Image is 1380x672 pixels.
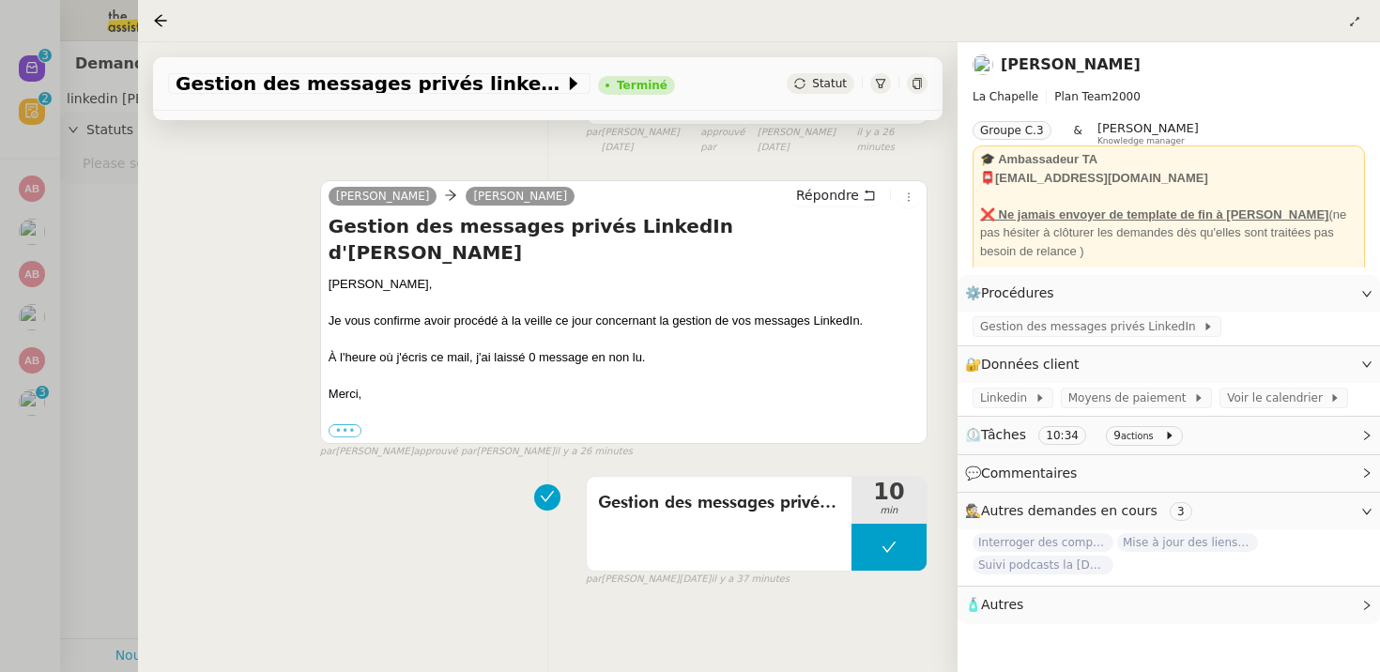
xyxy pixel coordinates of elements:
[1328,207,1332,221] u: (
[958,346,1380,383] div: 🔐Données client
[466,188,575,205] a: [PERSON_NAME]
[980,152,1097,166] strong: 🎓 Ambassadeur TA
[586,572,602,588] span: par
[965,503,1200,518] span: 🕵️
[329,424,362,437] label: •••
[973,54,993,75] img: users%2F37wbV9IbQuXMU0UH0ngzBXzaEe12%2Favatar%2Fcba66ece-c48a-48c8-9897-a2adc1834457
[796,186,859,205] span: Répondre
[973,121,1051,140] nz-tag: Groupe C.3
[965,597,1023,612] span: 🧴
[329,385,919,404] div: Merci,
[981,427,1026,442] span: Tâches
[598,489,840,517] span: Gestion des messages privés LinkedIn d'[PERSON_NAME]
[1117,533,1258,552] span: Mise à jour des liens de Newsletter - [DATE] dans Notion
[958,455,1380,492] div: 💬Commentaires
[711,572,790,588] span: il y a 37 minutes
[980,206,1357,261] div: ne pas hésiter à clôturer les demandes dès qu'elles sont traitées pas besoin de relance )
[555,444,634,460] span: il y a 26 minutes
[320,444,633,460] small: [PERSON_NAME] [PERSON_NAME]
[981,597,1023,612] span: Autres
[1112,90,1141,103] span: 2000
[851,503,927,519] span: min
[981,466,1077,481] span: Commentaires
[1170,502,1192,521] nz-tag: 3
[320,444,336,460] span: par
[1097,121,1199,145] app-user-label: Knowledge manager
[973,556,1113,574] span: Suivi podcasts la [DEMOGRAPHIC_DATA] radio [DATE]
[981,357,1080,372] span: Données client
[965,466,1085,481] span: 💬
[1001,55,1141,73] a: [PERSON_NAME]
[1038,426,1086,445] nz-tag: 10:34
[1097,121,1199,135] span: [PERSON_NAME]
[329,312,919,330] div: Je vous confirme avoir procédé à la veille ce jour concernant la gestion de vos messages LinkedIn.
[1054,90,1112,103] span: Plan Team
[1097,136,1185,146] span: Knowledge manager
[329,213,919,266] h4: Gestion des messages privés LinkedIn d'[PERSON_NAME]
[812,77,847,90] span: Statut
[413,444,476,460] span: approuvé par
[973,533,1113,552] span: Interroger des compagnies de guides de montagne
[965,427,1190,442] span: ⏲️
[617,80,667,91] div: Terminé
[1074,121,1082,145] span: &
[995,171,1208,185] strong: [EMAIL_ADDRESS][DOMAIN_NAME]
[958,587,1380,623] div: 🧴Autres
[856,125,928,156] span: il y a 26 minutes
[790,185,882,206] button: Répondre
[586,125,928,156] small: [PERSON_NAME][DATE] [PERSON_NAME][DATE]
[958,275,1380,312] div: ⚙️Procédures
[980,169,1357,188] div: 📮
[981,503,1158,518] span: Autres demandes en cours
[700,125,758,156] span: approuvé par
[1113,429,1121,442] span: 9
[329,188,437,205] a: [PERSON_NAME]
[958,493,1380,529] div: 🕵️Autres demandes en cours 3
[1227,389,1329,407] span: Voir le calendrier
[851,481,927,503] span: 10
[329,275,919,294] div: [PERSON_NAME],
[329,348,919,367] div: À l'heure où j'écris ce mail, j'ai laissé 0 message en non lu.
[586,125,602,156] span: par
[176,74,564,93] span: Gestion des messages privés linkedIn - 8 octobre 2025
[586,572,790,588] small: [PERSON_NAME][DATE]
[980,389,1035,407] span: Linkedin
[1068,389,1193,407] span: Moyens de paiement
[980,317,1203,336] span: Gestion des messages privés LinkedIn
[965,354,1087,375] span: 🔐
[981,285,1054,300] span: Procédures
[973,90,1038,103] span: La Chapelle
[1121,431,1154,441] small: actions
[980,207,1328,221] u: ❌ Ne jamais envoyer de template de fin à [PERSON_NAME]
[958,417,1380,453] div: ⏲️Tâches 10:34 9actions
[965,283,1063,304] span: ⚙️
